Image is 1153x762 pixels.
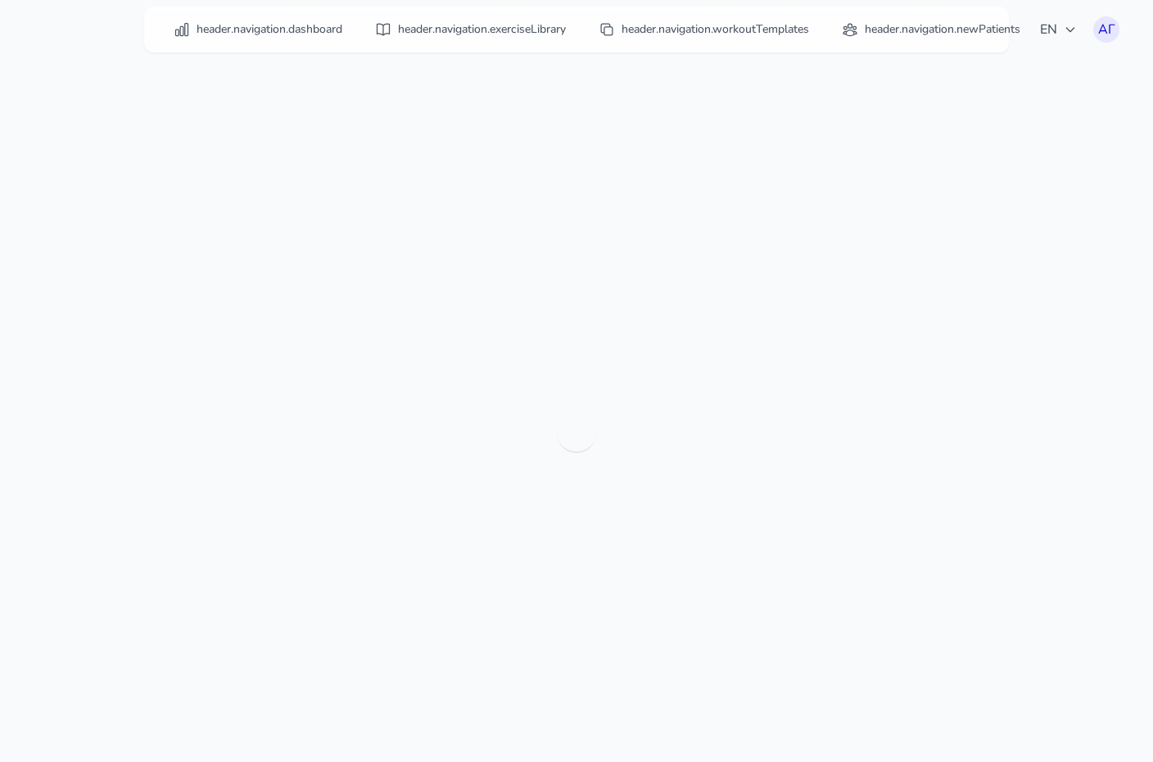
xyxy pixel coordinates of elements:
[589,15,819,44] a: header.navigation.workoutTemplates
[832,15,1030,44] a: header.navigation.newPatients
[365,15,576,44] a: header.navigation.exerciseLibrary
[1040,20,1077,39] span: EN
[1030,13,1087,46] button: EN
[164,15,352,44] a: header.navigation.dashboard
[1093,16,1119,43] button: АГ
